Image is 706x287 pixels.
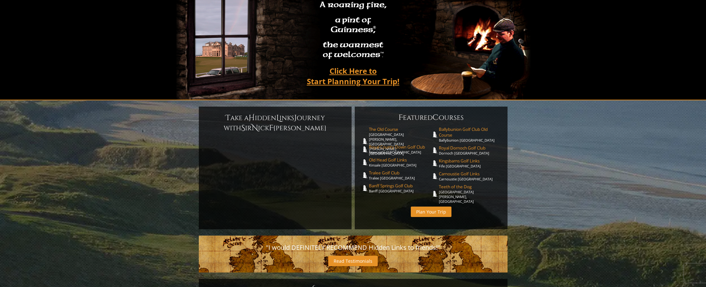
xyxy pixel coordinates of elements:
[369,126,431,132] span: The Old Course
[249,113,255,123] span: H
[301,63,406,89] a: Click Here toStart Planning Your Trip!
[369,126,431,156] a: The Old Course[GEOGRAPHIC_DATA][PERSON_NAME], [GEOGRAPHIC_DATA][PERSON_NAME] [GEOGRAPHIC_DATA]
[399,113,403,123] span: F
[205,242,501,253] p: "I would DEFINITELY RECOMMEND Hidden Links to friends!"
[369,144,431,155] a: Royal County Down Golf ClubNewcastle [GEOGRAPHIC_DATA]
[369,157,431,163] span: Old Head Golf Links
[369,183,431,189] span: Banff Springs Golf Club
[439,158,501,164] span: Kingsbarns Golf Links
[439,171,501,177] span: Carnoustie Golf Links
[439,171,501,181] a: Carnoustie Golf LinksCarnoustie [GEOGRAPHIC_DATA]
[241,123,245,133] span: S
[369,144,431,150] span: Royal County Down Golf Club
[369,183,431,193] a: Banff Springs Golf ClubBanff [GEOGRAPHIC_DATA]
[411,207,451,217] a: Plan Your Trip
[294,113,297,123] span: J
[439,158,501,168] a: Kingsbarns Golf LinksFife [GEOGRAPHIC_DATA]
[433,113,439,123] span: C
[276,113,279,123] span: L
[369,157,431,167] a: Old Head Golf LinksKinsale [GEOGRAPHIC_DATA]
[369,170,431,180] a: Tralee Golf ClubTralee [GEOGRAPHIC_DATA]
[205,113,345,133] h6: ake a idden inks ourney with ir ick [PERSON_NAME]
[439,145,501,151] span: Royal Dornoch Golf Club
[439,145,501,155] a: Royal Dornoch Golf ClubDornoch [GEOGRAPHIC_DATA]
[269,123,273,133] span: F
[226,113,230,123] span: T
[439,184,501,204] a: Teeth of the Dog[GEOGRAPHIC_DATA][PERSON_NAME], [GEOGRAPHIC_DATA]
[328,256,378,266] a: Read Testimonials
[252,123,258,133] span: N
[439,184,501,190] span: Teeth of the Dog
[439,126,501,138] span: Ballybunion Golf Club Old Course
[361,113,501,123] h6: eatured ourses
[369,170,431,176] span: Tralee Golf Club
[439,126,501,143] a: Ballybunion Golf Club Old CourseBallybunion [GEOGRAPHIC_DATA]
